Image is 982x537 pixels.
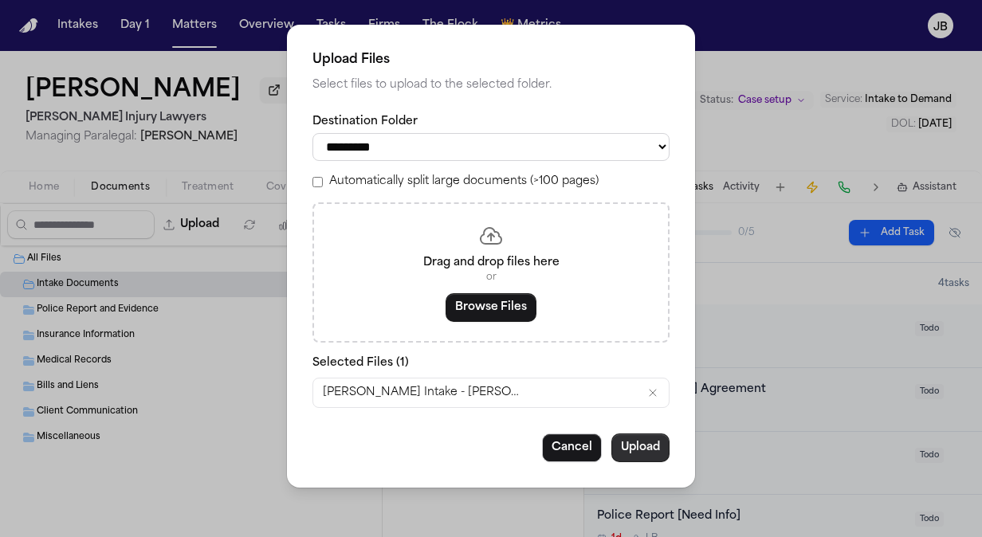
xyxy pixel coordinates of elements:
span: [PERSON_NAME] Intake - [PERSON_NAME] (1).pdf [323,385,522,401]
button: Remove Finch Intake - Andrew Brodowski (1).pdf [646,386,659,399]
h2: Upload Files [312,50,670,69]
label: Automatically split large documents (>100 pages) [329,174,599,190]
p: Selected Files ( 1 ) [312,355,670,371]
button: Browse Files [446,293,536,322]
button: Cancel [542,433,602,462]
p: Drag and drop files here [333,255,649,271]
button: Upload [611,433,670,462]
label: Destination Folder [312,114,670,130]
p: or [333,271,649,284]
p: Select files to upload to the selected folder. [312,76,670,95]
